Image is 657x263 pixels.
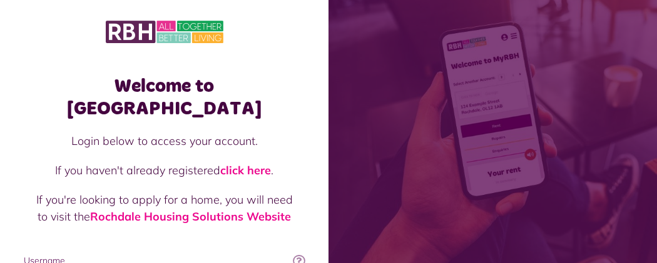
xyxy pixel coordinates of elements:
[106,19,223,45] img: MyRBH
[36,162,293,179] p: If you haven't already registered .
[36,132,293,149] p: Login below to access your account.
[90,209,291,224] a: Rochdale Housing Solutions Website
[36,191,293,225] p: If you're looking to apply for a home, you will need to visit the
[220,163,271,177] a: click here
[24,75,305,120] h1: Welcome to [GEOGRAPHIC_DATA]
